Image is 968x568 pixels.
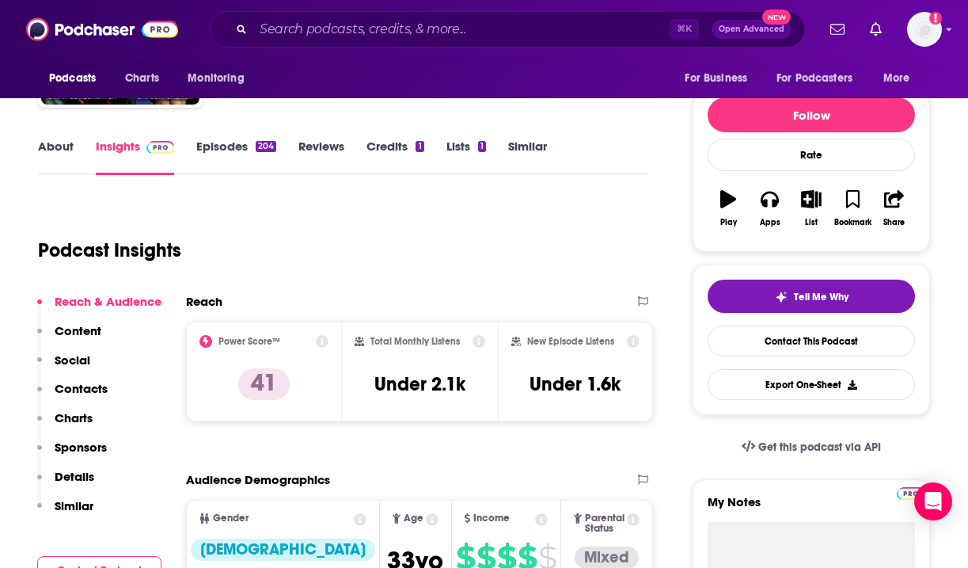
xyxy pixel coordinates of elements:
span: Monitoring [188,67,244,90]
button: open menu [38,63,116,93]
h3: Under 1.6k [530,372,621,396]
img: Podchaser Pro [897,487,924,500]
button: open menu [766,63,875,93]
button: Sponsors [37,440,107,469]
button: Contacts [37,381,108,410]
img: Podchaser Pro [146,141,174,154]
button: Content [37,323,101,353]
a: About [38,139,74,175]
button: Follow [708,97,915,132]
span: Charts [125,67,159,90]
button: Reach & Audience [37,294,161,323]
div: Search podcasts, credits, & more... [210,11,805,48]
div: Bookmark [834,218,871,227]
button: tell me why sparkleTell Me Why [708,280,915,313]
button: Play [708,180,749,237]
label: My Notes [708,494,915,522]
button: open menu [674,63,767,93]
div: 1 [478,141,486,152]
button: Charts [37,410,93,440]
p: Details [55,469,94,484]
a: Charts [115,63,169,93]
div: 204 [256,141,276,152]
span: Income [473,513,510,524]
span: Open Advanced [719,25,784,33]
div: Rate [708,139,915,171]
button: open menu [177,63,264,93]
button: Show profile menu [907,12,942,47]
span: Age [404,513,423,524]
button: List [791,180,832,237]
span: Parental Status [585,513,624,534]
a: Similar [508,139,547,175]
button: Open AdvancedNew [712,20,791,39]
p: Sponsors [55,440,107,455]
h2: Reach [186,294,222,309]
span: Logged in as Ashley_Beenen [907,12,942,47]
h2: Power Score™ [218,336,280,347]
span: Tell Me Why [794,291,848,303]
div: Share [883,218,905,227]
div: Apps [760,218,780,227]
a: Reviews [298,139,344,175]
button: Details [37,469,94,498]
button: Share [874,180,915,237]
span: For Podcasters [776,67,852,90]
span: More [883,67,910,90]
a: Lists1 [446,139,486,175]
span: New [762,10,791,25]
p: Charts [55,410,93,425]
p: Content [55,323,101,338]
svg: Add a profile image [929,12,942,25]
div: 1 [416,141,423,152]
a: Episodes204 [196,139,276,175]
div: Play [720,218,737,227]
button: Similar [37,498,93,528]
div: [DEMOGRAPHIC_DATA] [191,539,375,561]
a: Pro website [897,485,924,500]
div: List [805,218,818,227]
button: open menu [872,63,930,93]
span: Get this podcast via API [758,440,881,454]
span: For Business [685,67,747,90]
p: Reach & Audience [55,294,161,309]
img: Podchaser - Follow, Share and Rate Podcasts [26,14,178,44]
h2: Total Monthly Listens [370,336,460,347]
h2: Audience Demographics [186,472,330,487]
div: Open Intercom Messenger [914,482,952,520]
img: tell me why sparkle [775,291,788,303]
a: Credits1 [366,139,423,175]
h1: Podcast Insights [38,238,181,262]
a: Get this podcast via API [729,428,894,467]
button: Export One-Sheet [708,369,915,400]
p: Similar [55,498,93,513]
h2: New Episode Listens [527,336,614,347]
button: Apps [749,180,790,237]
a: Show notifications dropdown [864,16,888,43]
button: Bookmark [832,180,873,237]
a: Show notifications dropdown [824,16,851,43]
a: Contact This Podcast [708,326,915,356]
h3: Under 2.1k [374,372,465,396]
span: ⌘ K [670,19,699,40]
p: Social [55,353,90,368]
p: Contacts [55,381,108,396]
span: Podcasts [49,67,96,90]
a: InsightsPodchaser Pro [96,139,174,175]
input: Search podcasts, credits, & more... [253,17,670,42]
button: Social [37,353,90,382]
p: 41 [238,368,290,400]
img: User Profile [907,12,942,47]
span: Gender [213,513,249,524]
